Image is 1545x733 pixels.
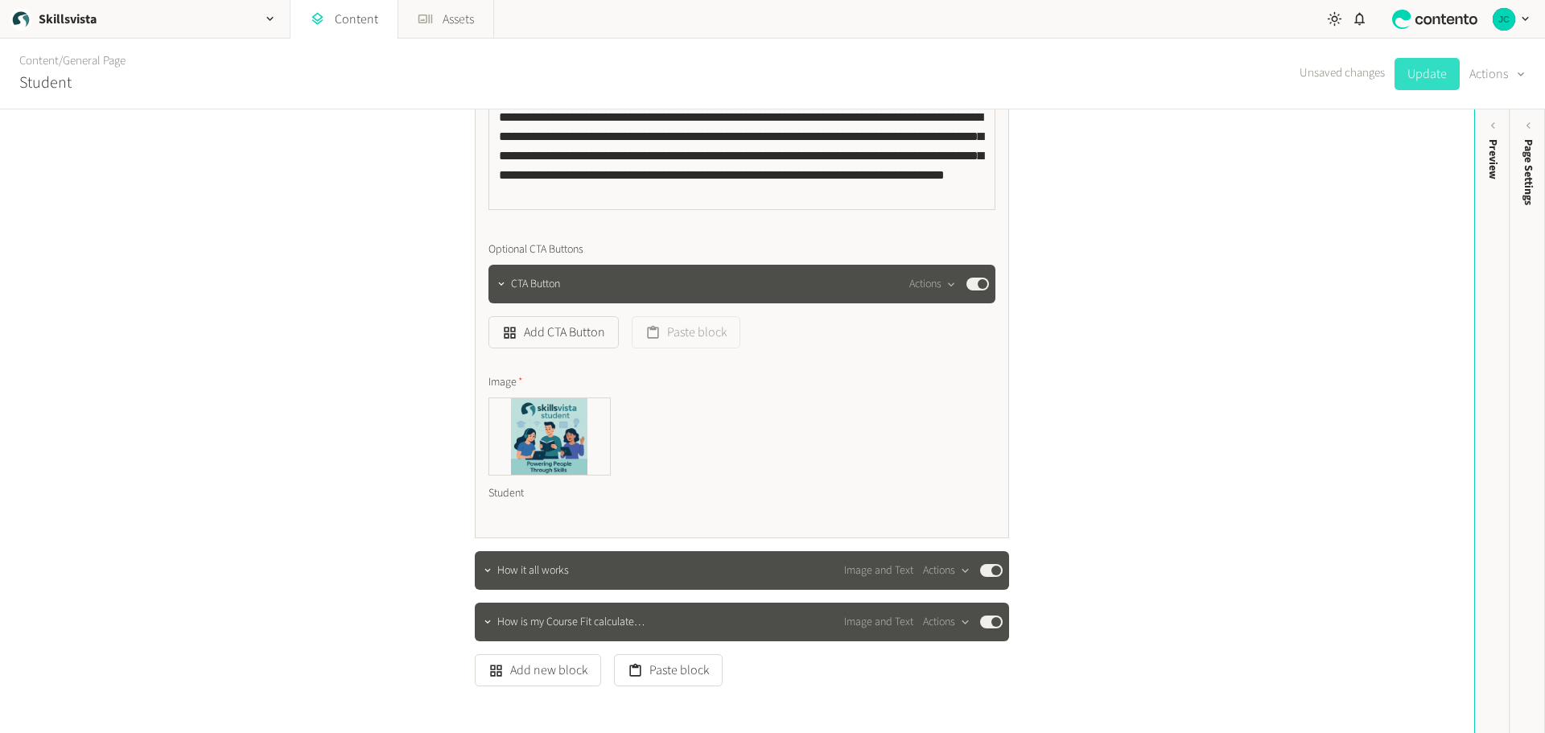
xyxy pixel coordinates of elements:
h2: Skillsvista [39,10,97,29]
button: Actions [923,612,970,632]
h2: Student [19,71,72,95]
span: Image [488,374,523,391]
button: Paste block [632,316,740,348]
button: Paste block [614,654,723,686]
button: Actions [909,274,957,294]
button: Add new block [475,654,601,686]
span: Image and Text [844,562,913,579]
button: Actions [1469,58,1526,90]
button: Actions [923,561,970,580]
span: Image and Text [844,614,913,631]
span: CTA Button [511,276,560,293]
span: / [59,52,63,69]
div: Student [488,476,611,512]
button: Add CTA Button [488,316,619,348]
span: Unsaved changes [1300,64,1385,83]
span: How it all works [497,562,569,579]
img: Student [489,398,610,475]
img: Jason Culloty [1493,8,1515,31]
span: Optional CTA Buttons [488,241,583,258]
button: Update [1395,58,1460,90]
a: Content [19,52,59,69]
div: Preview [1485,139,1502,179]
span: Page Settings [1520,139,1537,205]
a: General Page [63,52,126,69]
span: How is my Course Fit calculate… [497,614,645,631]
img: Skillsvista [10,8,32,31]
